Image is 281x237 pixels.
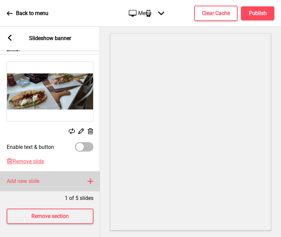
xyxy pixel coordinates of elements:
[7,144,54,150] label: Enable text & button
[7,62,93,121] img: Image
[31,213,69,220] h4: Remove section
[131,3,171,23] div: Menu
[7,209,93,224] button: Remove section
[249,10,267,17] h4: Publish
[16,10,48,17] p: Back to menu
[65,195,93,202] p: 1 of 5 slides
[13,158,44,165] span: Remove slide
[241,6,274,20] button: Publish
[202,10,230,17] h4: Clear Cache
[7,178,39,185] h4: Add new slide
[194,6,238,21] button: Clear Cache
[7,4,48,22] a: Back to menu
[29,35,71,42] p: Slideshow banner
